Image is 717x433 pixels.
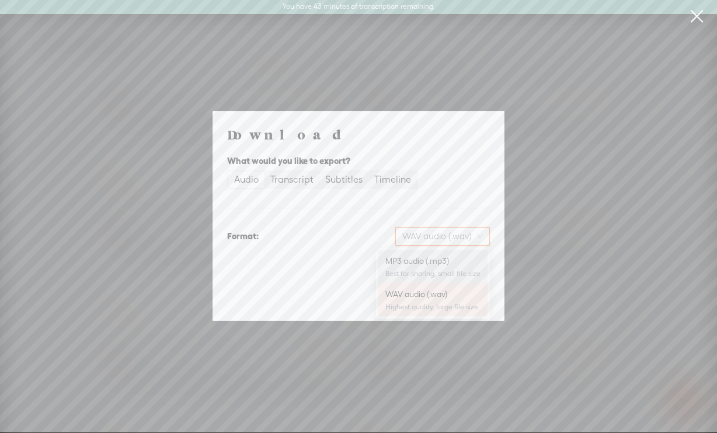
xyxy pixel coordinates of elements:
div: Format: [227,229,259,243]
div: Audio [234,172,259,188]
div: Best for sharing, small file size [385,269,481,278]
div: MP3 audio (.mp3) [385,255,481,267]
div: What would you like to export? [227,154,490,168]
div: segmented control [227,170,418,189]
div: WAV audio (.wav) [385,288,481,300]
div: Subtitles [325,172,363,188]
h4: Download [227,125,490,143]
span: WAV audio (.wav) [402,228,483,245]
div: Highest quality, large file size [385,302,481,312]
div: Timeline [374,172,411,188]
div: Transcript [270,172,314,188]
